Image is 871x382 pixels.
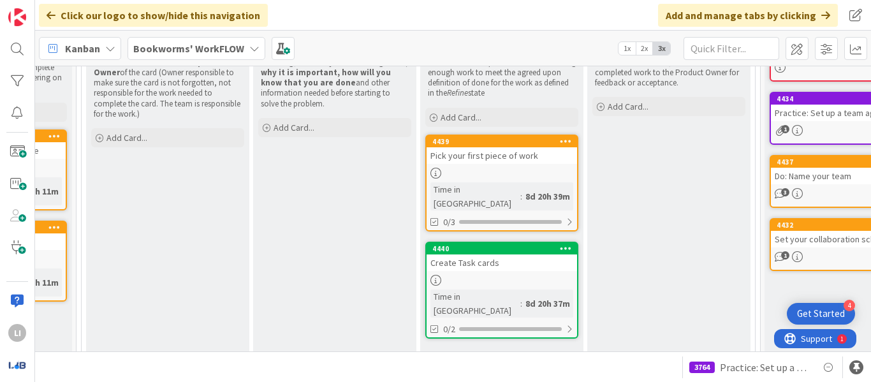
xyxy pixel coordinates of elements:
[8,324,26,342] div: LI
[432,137,577,146] div: 4439
[261,36,409,109] p: that the team needs in order to understand , and other information needed before starting to solv...
[430,290,520,318] div: Time in [GEOGRAPHIC_DATA]
[430,182,520,210] div: Time in [GEOGRAPHIC_DATA]
[39,4,268,27] div: Click our logo to show/hide this navigation
[781,188,789,196] span: 3
[94,57,228,78] strong: pick an Owner
[8,356,26,374] img: avatar
[720,360,810,375] span: Practice: Set up a team agreement
[133,42,244,55] b: Bookworms' WorkFLOW
[441,112,481,123] span: Add Card...
[65,41,100,56] span: Kanban
[274,122,314,133] span: Add Card...
[844,300,855,311] div: 4
[653,42,670,55] span: 3x
[425,242,578,339] a: 4440Create Task cardsTime in [GEOGRAPHIC_DATA]:8d 20h 37m0/2
[684,37,779,60] input: Quick Filter...
[427,243,577,271] div: 4440Create Task cards
[520,189,522,203] span: :
[425,135,578,231] a: 4439Pick your first piece of workTime in [GEOGRAPHIC_DATA]:8d 20h 39m0/3
[427,136,577,147] div: 4439
[781,251,789,260] span: 1
[797,307,845,320] div: Get Started
[428,36,576,99] p: The team that meets the basic needs or solves a problem for a user. Doing enough work to meet the...
[618,42,636,55] span: 1x
[520,297,522,311] span: :
[443,216,455,229] span: 0/3
[427,136,577,164] div: 4439Pick your first piece of work
[522,189,573,203] div: 8d 20h 39m
[427,243,577,254] div: 4440
[787,303,855,325] div: Open Get Started checklist, remaining modules: 4
[66,5,70,15] div: 1
[658,4,838,27] div: Add and manage tabs by clicking
[106,132,147,143] span: Add Card...
[689,362,715,373] div: 3764
[608,101,648,112] span: Add Card...
[8,8,26,26] img: Visit kanbanzone.com
[94,36,242,119] p: Work items (cards) are pulled from the backlog or created in this column. The team will and of th...
[427,254,577,271] div: Create Task cards
[443,323,455,336] span: 0/2
[261,57,410,89] strong: who they are building it for, why it is important, how will you know that you are done
[447,87,468,98] em: Refine
[27,2,58,17] span: Support
[781,125,789,133] span: 1
[522,297,573,311] div: 8d 20h 37m
[432,244,577,253] div: 4440
[427,147,577,164] div: Pick your first piece of work
[636,42,653,55] span: 2x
